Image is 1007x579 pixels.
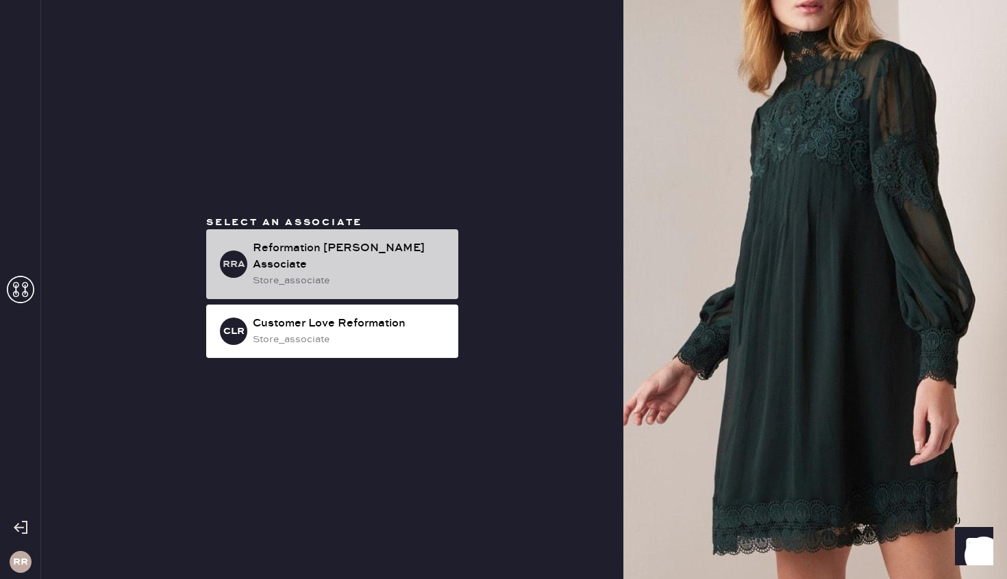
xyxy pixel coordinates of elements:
span: Select an associate [206,216,362,229]
h3: CLR [223,326,245,336]
div: Customer Love Reformation [253,316,447,332]
div: store_associate [253,273,447,288]
h3: RRA [223,259,245,269]
div: Reformation [PERSON_NAME] Associate [253,240,447,273]
h3: RR [13,557,28,567]
iframe: Front Chat [942,517,1001,576]
div: store_associate [253,332,447,347]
